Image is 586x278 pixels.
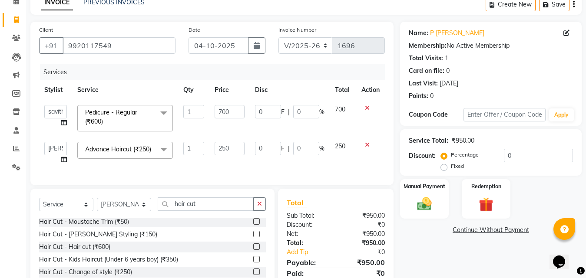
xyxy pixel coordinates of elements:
[409,92,428,101] div: Points:
[550,243,577,269] iframe: chat widget
[39,80,72,100] th: Stylist
[409,136,448,145] div: Service Total:
[85,108,137,125] span: Pedicure - Regular (₹600)
[356,80,385,100] th: Action
[178,80,209,100] th: Qty
[39,230,157,239] div: Hair Cut - [PERSON_NAME] Styling (₹150)
[281,144,285,153] span: F
[336,229,391,239] div: ₹950.00
[39,268,132,277] div: Hair Cut - Change of style (₹250)
[288,144,290,153] span: |
[471,183,501,190] label: Redemption
[549,108,574,121] button: Apply
[474,196,498,213] img: _gift.svg
[404,183,445,190] label: Manual Payment
[430,29,484,38] a: P [PERSON_NAME]
[288,108,290,117] span: |
[280,211,336,220] div: Sub Total:
[189,26,200,34] label: Date
[409,54,443,63] div: Total Visits:
[345,248,391,257] div: ₹0
[335,105,345,113] span: 700
[158,197,254,211] input: Search or Scan
[451,162,464,170] label: Fixed
[39,37,63,54] button: +91
[409,110,464,119] div: Coupon Code
[336,239,391,248] div: ₹950.00
[280,239,336,248] div: Total:
[336,257,391,268] div: ₹950.00
[402,226,580,235] a: Continue Without Payment
[336,220,391,229] div: ₹0
[280,248,345,257] a: Add Tip
[330,80,356,100] th: Total
[409,41,573,50] div: No Active Membership
[40,64,391,80] div: Services
[39,217,129,226] div: Hair Cut - Moustache Trim (₹50)
[39,255,178,264] div: Hair Cut - Kids Haircut (Under 6 years boy) (₹350)
[409,66,444,75] div: Card on file:
[451,151,479,159] label: Percentage
[281,108,285,117] span: F
[151,145,155,153] a: x
[409,29,428,38] div: Name:
[464,108,546,121] input: Enter Offer / Coupon Code
[409,79,438,88] div: Last Visit:
[250,80,330,100] th: Disc
[63,37,175,54] input: Search by Name/Mobile/Email/Code
[319,144,324,153] span: %
[39,26,53,34] label: Client
[319,108,324,117] span: %
[103,118,107,125] a: x
[287,198,307,207] span: Total
[280,220,336,229] div: Discount:
[440,79,458,88] div: [DATE]
[335,142,345,150] span: 250
[452,136,474,145] div: ₹950.00
[409,41,447,50] div: Membership:
[409,151,436,160] div: Discount:
[446,66,450,75] div: 0
[39,242,110,252] div: Hair Cut - Hair cut (₹600)
[430,92,434,101] div: 0
[278,26,316,34] label: Invoice Number
[336,211,391,220] div: ₹950.00
[209,80,250,100] th: Price
[413,196,436,212] img: _cash.svg
[445,54,448,63] div: 1
[85,145,151,153] span: Advance Haircut (₹250)
[280,257,336,268] div: Payable:
[280,229,336,239] div: Net:
[72,80,178,100] th: Service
